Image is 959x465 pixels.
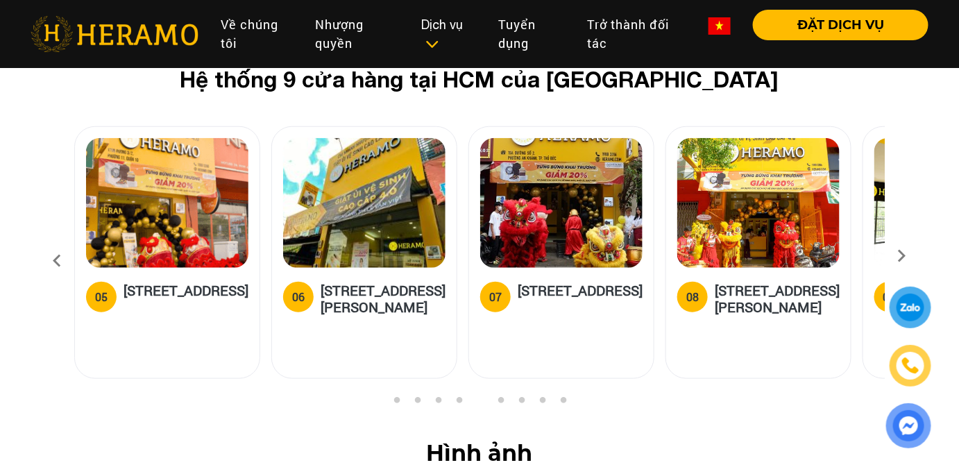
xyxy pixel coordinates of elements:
div: 08 [686,289,699,305]
button: 1 [389,396,403,410]
img: vn-flag.png [708,17,731,35]
a: Tuyển dụng [487,10,576,58]
h5: [STREET_ADDRESS][PERSON_NAME] [715,282,840,315]
div: 05 [95,289,108,305]
img: subToggleIcon [425,37,439,51]
button: 8 [535,396,549,410]
button: 6 [493,396,507,410]
img: heramo-179b-duong-3-thang-2-phuong-11-quan-10 [86,138,248,268]
h5: [STREET_ADDRESS] [124,282,248,310]
button: 3 [431,396,445,410]
div: 07 [489,289,502,305]
img: heramo-314-le-van-viet-phuong-tang-nhon-phu-b-quan-9 [283,138,445,268]
a: Nhượng quyền [305,10,410,58]
button: 7 [514,396,528,410]
h5: [STREET_ADDRESS][PERSON_NAME] [321,282,445,315]
button: 5 [473,396,486,410]
h2: Hệ thống 9 cửa hàng tại HCM của [GEOGRAPHIC_DATA] [96,66,863,92]
a: Về chúng tôi [210,10,304,58]
img: heramo-398-duong-hoang-dieu-phuong-2-quan-4 [677,138,840,268]
img: heramo-logo.png [31,16,198,52]
img: phone-icon [901,356,920,375]
button: 9 [556,396,570,410]
a: phone-icon [892,347,929,384]
button: 4 [452,396,466,410]
div: 06 [292,289,305,305]
div: Dịch vụ [421,15,477,53]
button: ĐẶT DỊCH VỤ [753,10,928,40]
h5: [STREET_ADDRESS] [518,282,643,310]
button: 2 [410,396,424,410]
img: heramo-15a-duong-so-2-phuong-an-khanh-thu-duc [480,138,643,268]
a: Trở thành đối tác [576,10,697,58]
a: ĐẶT DỊCH VỤ [742,19,928,31]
